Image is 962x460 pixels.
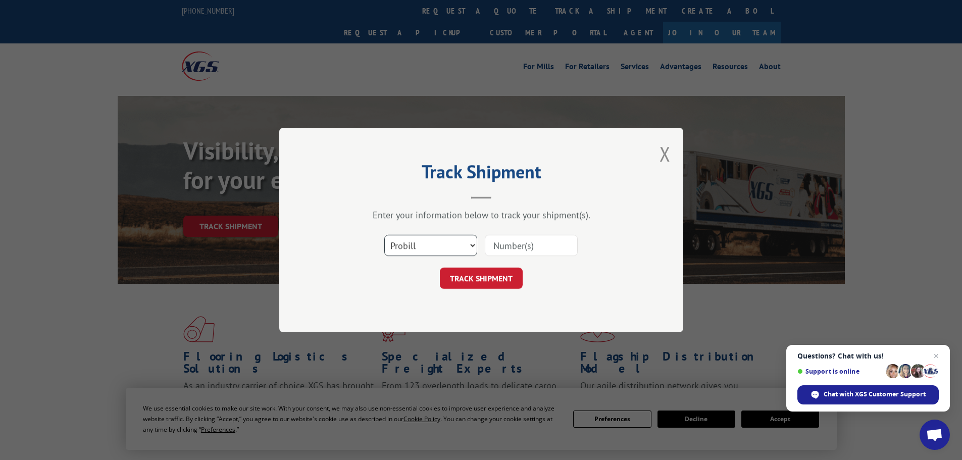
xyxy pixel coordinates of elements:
[920,420,950,450] div: Open chat
[330,209,633,221] div: Enter your information below to track your shipment(s).
[824,390,926,399] span: Chat with XGS Customer Support
[797,385,939,404] div: Chat with XGS Customer Support
[797,368,882,375] span: Support is online
[485,235,578,256] input: Number(s)
[330,165,633,184] h2: Track Shipment
[660,140,671,167] button: Close modal
[440,268,523,289] button: TRACK SHIPMENT
[930,350,942,362] span: Close chat
[797,352,939,360] span: Questions? Chat with us!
